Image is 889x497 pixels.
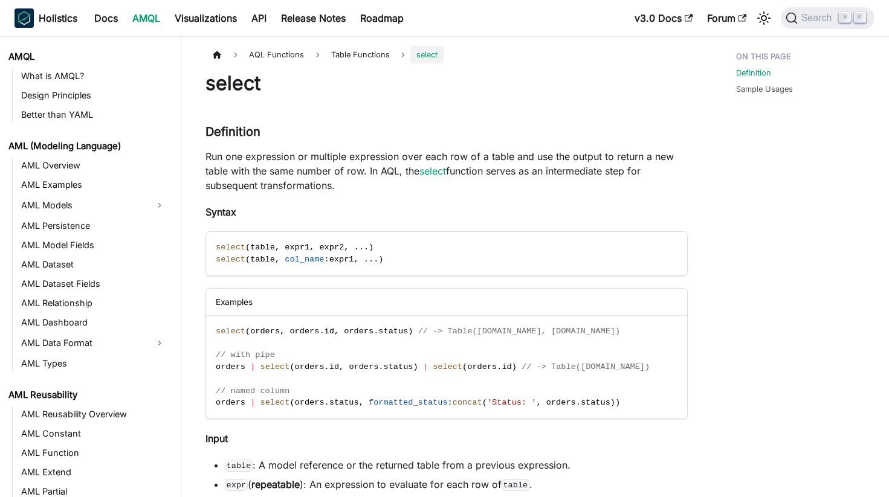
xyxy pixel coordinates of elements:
[369,255,373,264] span: .
[289,327,319,336] span: orders
[244,8,274,28] a: API
[250,243,275,252] span: table
[331,50,390,59] span: Table Functions
[18,275,170,292] a: AML Dataset Fields
[781,7,874,29] button: Search (Command+K)
[18,196,149,215] a: AML Models
[250,327,280,336] span: orders
[149,333,170,353] button: Expand sidebar category 'AML Data Format'
[627,8,700,28] a: v3.0 Docs
[243,46,310,63] span: AQL Functions
[125,8,167,28] a: AMQL
[354,243,359,252] span: .
[349,362,378,371] span: orders
[467,362,497,371] span: orders
[250,362,255,371] span: |
[378,255,383,264] span: )
[502,479,529,491] code: table
[339,362,344,371] span: ,
[18,176,170,193] a: AML Examples
[319,327,324,336] span: .
[216,398,245,407] span: orders
[433,362,462,371] span: select
[798,13,839,24] span: Search
[410,46,444,63] span: select
[87,8,125,28] a: Docs
[581,398,610,407] span: status
[289,398,294,407] span: (
[854,12,866,23] kbd: K
[319,243,344,252] span: expr2
[419,165,446,177] a: select
[216,386,289,396] span: // named column
[18,425,170,442] a: AML Constant
[149,196,170,215] button: Expand sidebar category 'AML Models'
[216,327,245,336] span: select
[15,8,34,28] img: Holistics
[325,255,329,264] span: :
[378,362,383,371] span: .
[225,458,688,472] li: : A model reference or the returned table from a previous expression.
[5,138,170,155] a: AML (Modeling Language)
[245,255,250,264] span: (
[205,71,688,95] h1: select
[378,327,408,336] span: status
[216,362,245,371] span: orders
[280,327,285,336] span: ,
[18,217,170,234] a: AML Persistence
[260,398,289,407] span: select
[546,398,576,407] span: orders
[205,46,688,63] nav: Breadcrumbs
[359,243,364,252] span: .
[353,8,411,28] a: Roadmap
[329,255,354,264] span: expr1
[18,106,170,123] a: Better than YAML
[5,386,170,403] a: AML Reusability
[615,398,620,407] span: )
[205,124,688,139] h3: Definition
[309,243,314,252] span: ,
[5,48,170,65] a: AMQL
[329,398,359,407] span: status
[285,243,309,252] span: expr1
[354,255,359,264] span: ,
[497,362,502,371] span: .
[274,8,353,28] a: Release Notes
[295,362,325,371] span: orders
[18,157,170,174] a: AML Overview
[736,83,793,95] a: Sample Usages
[205,206,236,218] strong: Syntax
[18,295,170,312] a: AML Relationship
[839,12,851,23] kbd: ⌘
[289,362,294,371] span: (
[250,398,255,407] span: |
[359,398,364,407] span: ,
[325,46,396,63] a: Table Functions
[325,327,334,336] span: id
[512,362,517,371] span: )
[18,87,170,104] a: Design Principles
[39,11,77,25] b: Holistics
[448,398,453,407] span: :
[329,362,339,371] span: id
[18,464,170,481] a: AML Extend
[536,398,541,407] span: ,
[15,8,77,28] a: HolisticsHolistics
[462,362,467,371] span: (
[334,327,339,336] span: ,
[344,243,349,252] span: ,
[453,398,482,407] span: concat
[364,255,369,264] span: .
[251,478,300,490] strong: repeatable
[216,350,275,359] span: // with pipe
[384,362,413,371] span: status
[205,149,688,193] p: Run one expression or multiple expression over each row of a table and use the output to return a...
[18,237,170,254] a: AML Model Fields
[522,362,650,371] span: // -> Table([DOMAIN_NAME])
[18,406,170,423] a: AML Reusability Overview
[275,243,280,252] span: ,
[502,362,511,371] span: id
[225,477,688,492] li: ( ): An expression to evaluate for each row of .
[205,46,228,63] a: Home page
[344,327,373,336] span: orders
